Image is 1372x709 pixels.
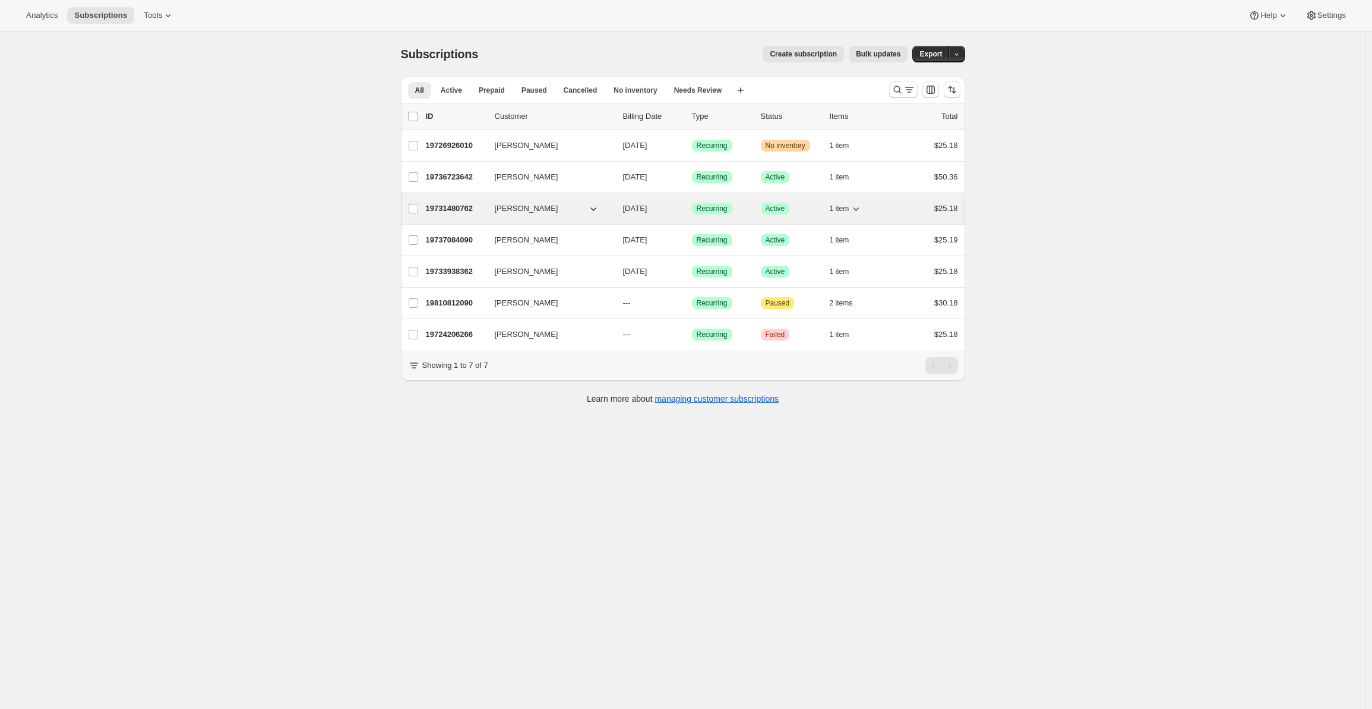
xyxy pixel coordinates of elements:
[830,137,862,154] button: 1 item
[74,11,127,20] span: Subscriptions
[1241,7,1295,24] button: Help
[137,7,181,24] button: Tools
[766,267,785,276] span: Active
[426,200,958,217] div: 19731480762[PERSON_NAME][DATE]SuccessRecurringSuccessActive1 item$25.18
[830,326,862,343] button: 1 item
[623,298,631,307] span: ---
[623,330,631,339] span: ---
[426,295,958,311] div: 19810812090[PERSON_NAME]---SuccessRecurringAttentionPaused2 items$30.18
[426,111,958,122] div: IDCustomerBilling DateTypeStatusItemsTotal
[674,86,722,95] span: Needs Review
[426,169,958,185] div: 19736723642[PERSON_NAME][DATE]SuccessRecurringSuccessActive1 item$50.36
[925,357,958,374] nav: Pagination
[934,141,958,150] span: $25.18
[697,141,728,150] span: Recurring
[830,111,889,122] div: Items
[426,203,485,215] p: 19731480762
[488,168,606,187] button: [PERSON_NAME]
[830,169,862,185] button: 1 item
[830,141,849,150] span: 1 item
[697,267,728,276] span: Recurring
[830,232,862,248] button: 1 item
[830,330,849,339] span: 1 item
[401,48,479,61] span: Subscriptions
[426,266,485,278] p: 19733938362
[488,136,606,155] button: [PERSON_NAME]
[697,172,728,182] span: Recurring
[426,232,958,248] div: 19737084090[PERSON_NAME][DATE]SuccessRecurringSuccessActive1 item$25.19
[67,7,134,24] button: Subscriptions
[426,326,958,343] div: 19724206266[PERSON_NAME]---SuccessRecurringCriticalFailed1 item$25.18
[488,231,606,250] button: [PERSON_NAME]
[488,262,606,281] button: [PERSON_NAME]
[761,111,820,122] p: Status
[919,49,942,59] span: Export
[697,298,728,308] span: Recurring
[495,266,558,278] span: [PERSON_NAME]
[731,82,750,99] button: Create new view
[614,86,657,95] span: No inventory
[692,111,751,122] div: Type
[1317,11,1346,20] span: Settings
[1298,7,1353,24] button: Settings
[426,263,958,280] div: 19733938362[PERSON_NAME][DATE]SuccessRecurringSuccessActive1 item$25.18
[934,298,958,307] span: $30.18
[830,204,849,213] span: 1 item
[426,111,485,122] p: ID
[495,329,558,341] span: [PERSON_NAME]
[415,86,424,95] span: All
[830,298,853,308] span: 2 items
[426,137,958,154] div: 19726926010[PERSON_NAME][DATE]SuccessRecurringWarningNo inventory1 item$25.18
[766,235,785,245] span: Active
[426,297,485,309] p: 19810812090
[564,86,598,95] span: Cancelled
[623,172,647,181] span: [DATE]
[830,263,862,280] button: 1 item
[623,111,682,122] p: Billing Date
[766,330,785,339] span: Failed
[426,234,485,246] p: 19737084090
[849,46,908,62] button: Bulk updates
[488,199,606,218] button: [PERSON_NAME]
[479,86,505,95] span: Prepaid
[889,81,918,98] button: Search and filter results
[495,297,558,309] span: [PERSON_NAME]
[422,360,488,371] p: Showing 1 to 7 of 7
[766,141,805,150] span: No inventory
[763,46,844,62] button: Create subscription
[495,111,614,122] p: Customer
[521,86,547,95] span: Paused
[912,46,949,62] button: Export
[830,267,849,276] span: 1 item
[495,171,558,183] span: [PERSON_NAME]
[488,294,606,313] button: [PERSON_NAME]
[655,394,779,404] a: managing customer subscriptions
[770,49,837,59] span: Create subscription
[934,172,958,181] span: $50.36
[441,86,462,95] span: Active
[144,11,162,20] span: Tools
[426,329,485,341] p: 19724206266
[623,141,647,150] span: [DATE]
[941,111,957,122] p: Total
[426,171,485,183] p: 19736723642
[495,234,558,246] span: [PERSON_NAME]
[488,325,606,344] button: [PERSON_NAME]
[934,204,958,213] span: $25.18
[766,298,790,308] span: Paused
[922,81,939,98] button: Customize table column order and visibility
[766,204,785,213] span: Active
[830,295,866,311] button: 2 items
[623,204,647,213] span: [DATE]
[830,200,862,217] button: 1 item
[623,235,647,244] span: [DATE]
[830,235,849,245] span: 1 item
[697,330,728,339] span: Recurring
[426,140,485,152] p: 19726926010
[19,7,65,24] button: Analytics
[495,203,558,215] span: [PERSON_NAME]
[830,172,849,182] span: 1 item
[934,330,958,339] span: $25.18
[934,235,958,244] span: $25.19
[623,267,647,276] span: [DATE]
